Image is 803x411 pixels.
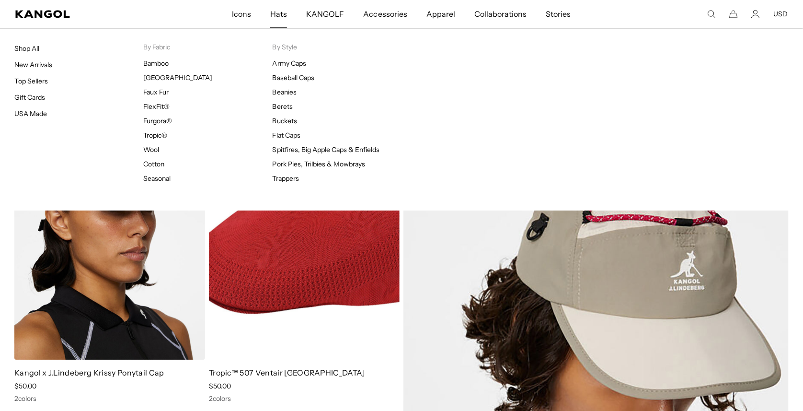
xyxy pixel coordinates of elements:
[14,368,164,377] a: Kangol x J.Lindeberg Krissy Ponytail Cap
[143,88,169,96] a: Faux Fur
[209,394,400,403] div: 2 colors
[707,10,716,18] summary: Search here
[14,394,205,403] div: 2 colors
[273,102,293,111] a: Berets
[14,93,45,102] a: Gift Cards
[273,174,299,183] a: Trappers
[14,120,205,360] img: Kangol x J.Lindeberg Krissy Ponytail Cap
[143,174,171,183] a: Seasonal
[273,59,306,68] a: Army Caps
[273,88,297,96] a: Beanies
[143,145,159,154] a: Wool
[751,10,760,18] a: Account
[209,120,400,360] img: Tropic™ 507 Ventair USA
[729,10,738,18] button: Cart
[143,59,169,68] a: Bamboo
[14,382,36,390] span: $50.00
[773,10,788,18] button: USD
[209,382,231,390] span: $50.00
[273,73,314,82] a: Baseball Caps
[143,131,167,140] a: Tropic®
[15,10,153,18] a: Kangol
[273,145,380,154] a: Spitfires, Big Apple Caps & Enfields
[143,160,164,168] a: Cotton
[273,131,300,140] a: Flat Caps
[209,368,365,377] a: Tropic™ 507 Ventair [GEOGRAPHIC_DATA]
[14,77,48,85] a: Top Sellers
[273,43,401,51] p: By Style
[14,60,52,69] a: New Arrivals
[14,44,39,53] a: Shop All
[14,109,47,118] a: USA Made
[143,117,172,125] a: Furgora®
[273,160,366,168] a: Pork Pies, Trilbies & Mowbrays
[273,117,297,125] a: Buckets
[143,43,272,51] p: By Fabric
[143,102,170,111] a: FlexFit®
[143,73,212,82] a: [GEOGRAPHIC_DATA]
